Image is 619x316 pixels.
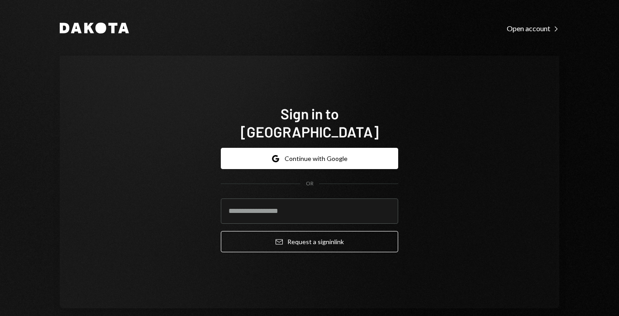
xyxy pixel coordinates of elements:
button: Continue with Google [221,148,398,169]
div: OR [306,180,314,188]
button: Request a signinlink [221,231,398,252]
h1: Sign in to [GEOGRAPHIC_DATA] [221,104,398,141]
a: Open account [507,23,559,33]
div: Open account [507,24,559,33]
